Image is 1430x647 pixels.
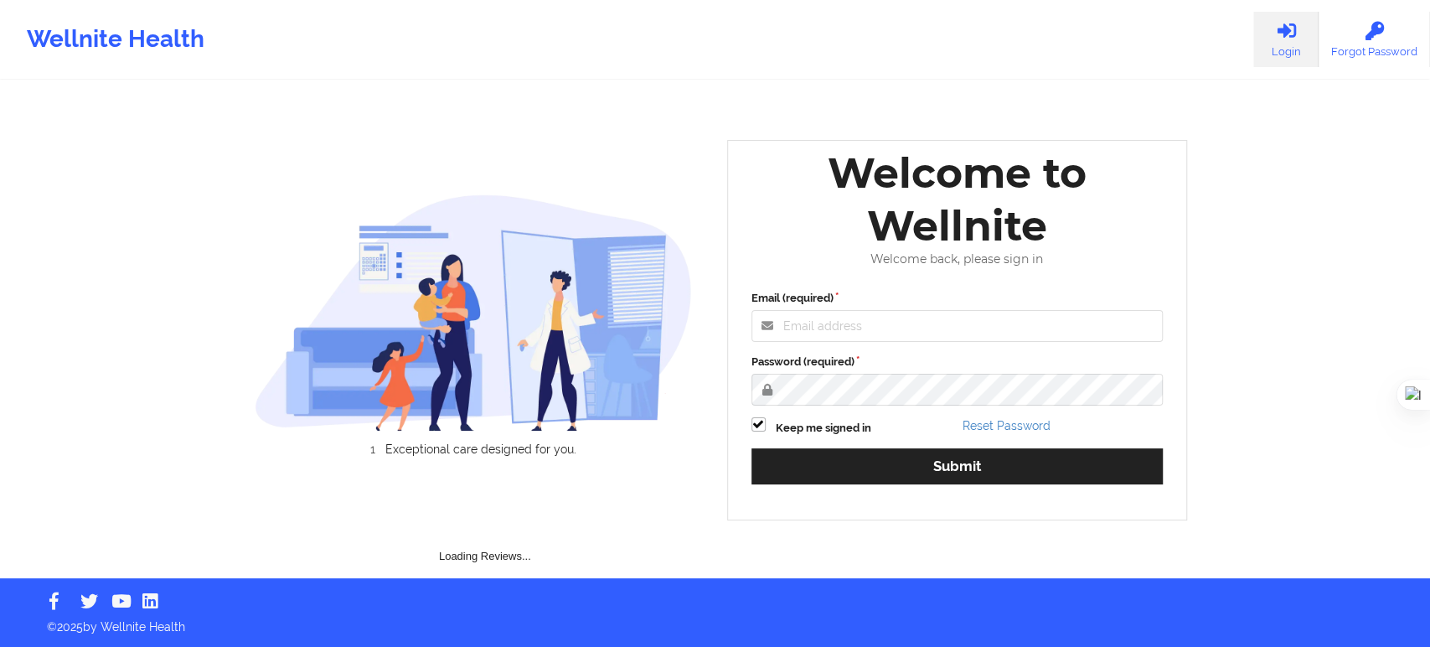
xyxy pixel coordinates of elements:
[255,194,692,431] img: wellnite-auth-hero_200.c722682e.png
[740,252,1175,267] div: Welcome back, please sign in
[35,607,1395,635] p: © 2025 by Wellnite Health
[740,147,1175,252] div: Welcome to Wellnite
[1319,12,1430,67] a: Forgot Password
[255,484,715,565] div: Loading Reviews...
[963,419,1051,432] a: Reset Password
[751,310,1164,342] input: Email address
[751,290,1164,307] label: Email (required)
[270,443,692,456] li: Exceptional care designed for you.
[776,420,871,437] label: Keep me signed in
[751,448,1164,484] button: Submit
[751,354,1164,370] label: Password (required)
[1253,12,1319,67] a: Login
